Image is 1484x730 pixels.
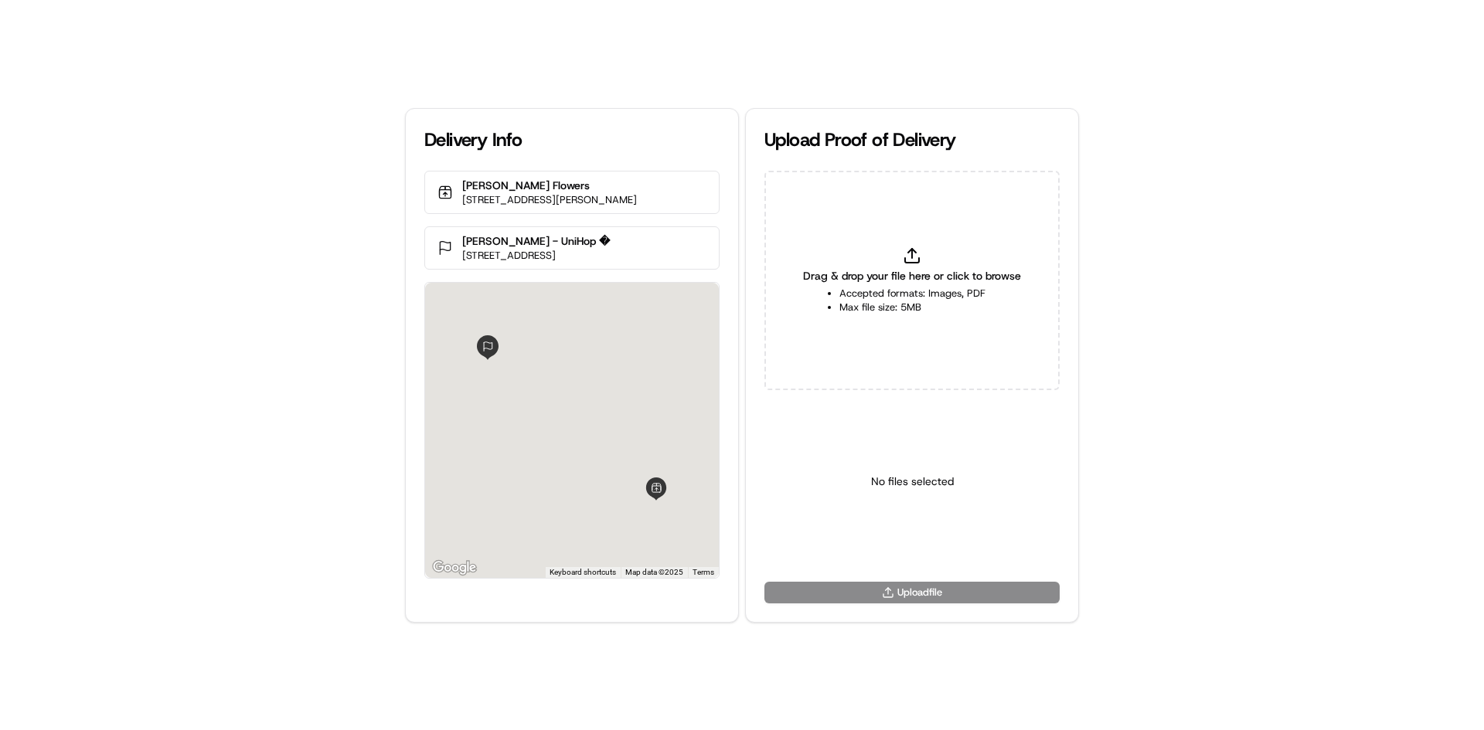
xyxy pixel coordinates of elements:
[462,249,610,263] p: [STREET_ADDRESS]
[550,567,616,578] button: Keyboard shortcuts
[429,558,480,578] img: Google
[462,233,610,249] p: [PERSON_NAME] - UniHop �
[462,193,637,207] p: [STREET_ADDRESS][PERSON_NAME]
[462,178,637,193] p: [PERSON_NAME] Flowers
[429,558,480,578] a: Open this area in Google Maps (opens a new window)
[839,287,985,300] li: Accepted formats: Images, PDF
[803,268,1021,284] span: Drag & drop your file here or click to browse
[424,127,720,152] div: Delivery Info
[839,300,985,314] li: Max file size: 5MB
[871,474,954,489] p: No files selected
[693,568,714,576] a: Terms (opens in new tab)
[764,127,1060,152] div: Upload Proof of Delivery
[625,568,683,576] span: Map data ©2025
